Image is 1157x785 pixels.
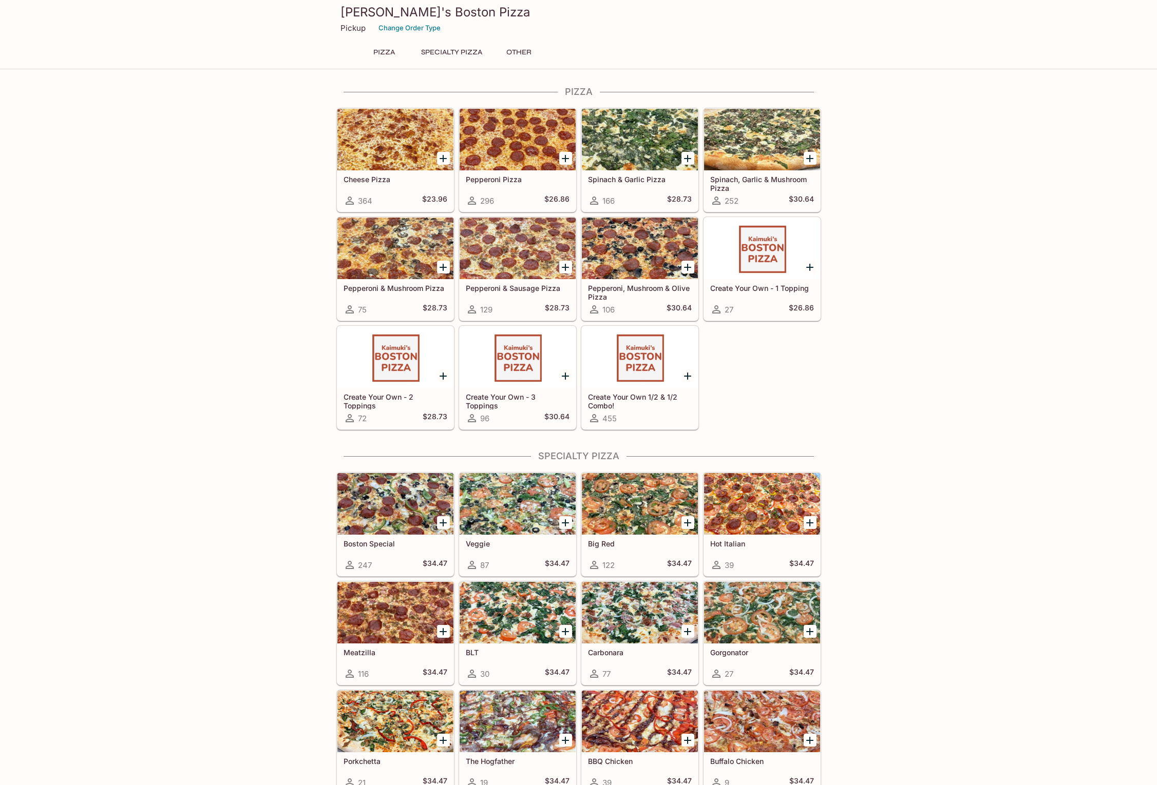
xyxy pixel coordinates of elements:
div: Pepperoni Pizza [460,109,576,170]
a: Gorgonator27$34.47 [704,581,821,685]
button: Add Cheese Pizza [437,152,450,165]
span: 129 [480,305,492,315]
div: The Hogfather [460,691,576,752]
h4: Pizza [336,86,821,97]
h5: Big Red [588,539,692,548]
span: 252 [725,196,738,206]
span: 296 [480,196,494,206]
span: 166 [602,196,615,206]
div: BBQ Chicken [582,691,698,752]
button: Pizza [361,45,407,60]
h5: Veggie [466,539,570,548]
button: Add Create Your Own - 1 Topping [804,261,817,273]
button: Add Hot Italian [804,516,817,529]
h5: Porkchetta [344,757,447,766]
span: 30 [480,669,489,679]
button: Add Pepperoni, Mushroom & Olive Pizza [681,261,694,273]
h5: $30.64 [789,194,814,207]
button: Add Veggie [559,516,572,529]
h5: $34.47 [667,559,692,571]
h5: $26.86 [544,194,570,207]
h5: $34.47 [789,559,814,571]
h5: $28.73 [667,194,692,207]
button: Add Create Your Own 1/2 & 1/2 Combo! [681,369,694,382]
div: Buffalo Chicken [704,691,820,752]
span: 27 [725,305,733,315]
a: Big Red122$34.47 [581,473,698,576]
a: Cheese Pizza364$23.96 [337,108,454,212]
p: Pickup [340,23,366,33]
h4: Specialty Pizza [336,450,821,462]
button: Other [496,45,542,60]
h5: BBQ Chicken [588,757,692,766]
h5: Pepperoni, Mushroom & Olive Pizza [588,284,692,301]
h5: Pepperoni & Sausage Pizza [466,284,570,292]
div: BLT [460,582,576,643]
h5: Hot Italian [710,539,814,548]
h5: $34.47 [545,668,570,680]
h5: Pepperoni Pizza [466,175,570,184]
span: 247 [358,560,372,570]
span: 122 [602,560,615,570]
span: 27 [725,669,733,679]
span: 72 [358,414,367,423]
a: Pepperoni Pizza296$26.86 [459,108,576,212]
h5: Create Your Own - 3 Toppings [466,392,570,409]
h5: Cheese Pizza [344,175,447,184]
button: Add BBQ Chicken [681,734,694,747]
a: BLT30$34.47 [459,581,576,685]
div: Pepperoni, Mushroom & Olive Pizza [582,218,698,279]
button: Add The Hogfather [559,734,572,747]
span: 455 [602,414,617,423]
button: Add Carbonara [681,625,694,638]
button: Add Big Red [681,516,694,529]
h5: Create Your Own - 2 Toppings [344,392,447,409]
div: Create Your Own - 3 Toppings [460,326,576,388]
div: Carbonara [582,582,698,643]
div: Spinach, Garlic & Mushroom Pizza [704,109,820,170]
div: Veggie [460,473,576,535]
button: Change Order Type [374,20,445,36]
a: Hot Italian39$34.47 [704,473,821,576]
a: Pepperoni & Sausage Pizza129$28.73 [459,217,576,321]
span: 39 [725,560,734,570]
a: Spinach, Garlic & Mushroom Pizza252$30.64 [704,108,821,212]
div: Boston Special [337,473,453,535]
a: Boston Special247$34.47 [337,473,454,576]
div: Big Red [582,473,698,535]
h5: $30.64 [544,412,570,424]
button: Add Buffalo Chicken [804,734,817,747]
button: Add BLT [559,625,572,638]
a: Pepperoni & Mushroom Pizza75$28.73 [337,217,454,321]
div: Pepperoni & Mushroom Pizza [337,218,453,279]
span: 106 [602,305,615,315]
button: Add Pepperoni Pizza [559,152,572,165]
div: Hot Italian [704,473,820,535]
a: Carbonara77$34.47 [581,581,698,685]
h5: Carbonara [588,648,692,657]
h3: [PERSON_NAME]'s Boston Pizza [340,4,817,20]
h5: $28.73 [545,303,570,316]
span: 116 [358,669,369,679]
h5: $34.47 [423,668,447,680]
h5: Create Your Own - 1 Topping [710,284,814,292]
button: Add Spinach, Garlic & Mushroom Pizza [804,152,817,165]
div: Create Your Own 1/2 & 1/2 Combo! [582,326,698,388]
button: Add Gorgonator [804,625,817,638]
div: Create Your Own - 1 Topping [704,218,820,279]
h5: $34.47 [545,559,570,571]
h5: $23.96 [422,194,447,207]
h5: $30.64 [667,303,692,316]
div: Porkchetta [337,691,453,752]
a: Create Your Own - 1 Topping27$26.86 [704,217,821,321]
h5: Gorgonator [710,648,814,657]
div: Create Your Own - 2 Toppings [337,326,453,388]
span: 77 [602,669,611,679]
span: 96 [480,414,489,423]
h5: $34.47 [423,559,447,571]
a: Pepperoni, Mushroom & Olive Pizza106$30.64 [581,217,698,321]
button: Add Spinach & Garlic Pizza [681,152,694,165]
h5: $28.73 [423,303,447,316]
h5: Meatzilla [344,648,447,657]
a: Meatzilla116$34.47 [337,581,454,685]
